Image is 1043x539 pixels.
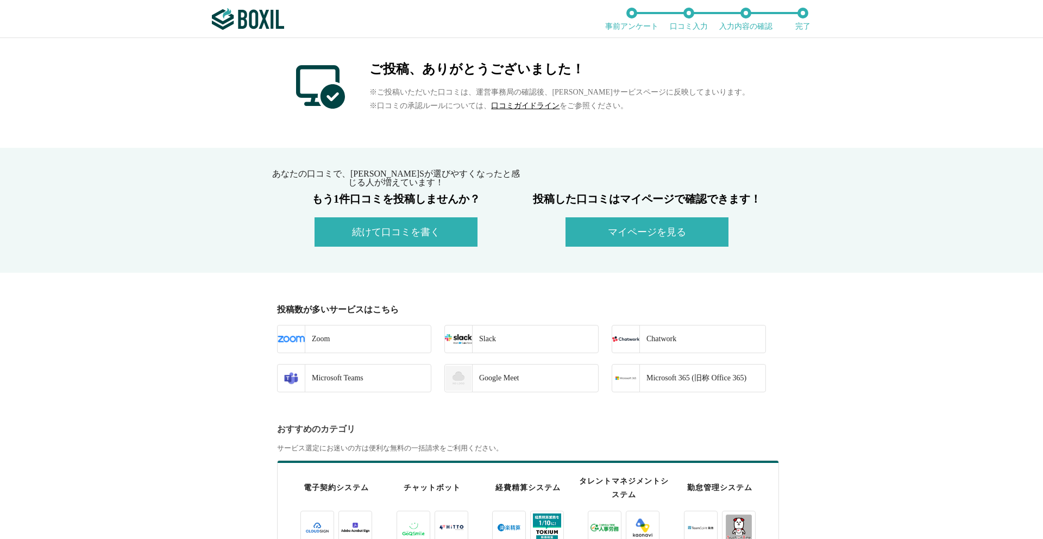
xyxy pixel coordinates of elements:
div: Zoom [305,325,330,353]
h2: ご投稿、ありがとうございました！ [369,62,749,76]
div: おすすめのカテゴリ [277,425,772,434]
button: マイページを見る [566,217,728,247]
li: 口コミ入力 [660,8,717,30]
li: 入力内容の確認 [717,8,774,30]
a: 口コミガイドライン [491,102,560,110]
a: Microsoft Teams [277,364,431,392]
a: マイページを見る [566,229,728,237]
div: チャットボット [387,476,477,500]
span: あなたの口コミで、[PERSON_NAME]Sが選びやすくなったと感じる人が増えています！ [272,169,520,187]
a: Zoom [277,325,431,353]
h3: 投稿した口コミはマイページで確認できます！ [521,193,772,204]
a: Chatwork [612,325,766,353]
div: Chatwork [639,325,676,353]
div: 経費精算システム [483,476,573,500]
img: ボクシルSaaS_ロゴ [212,8,284,30]
li: 事前アンケート [603,8,660,30]
div: Slack [472,325,496,353]
p: ※口コミの承認ルールについては、 をご参照ください。 [369,99,749,112]
a: Microsoft 365 (旧称 Office 365) [612,364,766,392]
h3: もう1件口コミを投稿しませんか？ [271,193,521,204]
div: タレントマネジメントシステム [579,476,669,500]
div: サービス選定にお迷いの方は便利な無料の一括請求をご利用ください。 [277,444,772,452]
div: Microsoft 365 (旧称 Office 365) [639,365,746,392]
li: 完了 [774,8,831,30]
div: 勤怠管理システム [675,476,765,500]
a: Google Meet [444,364,599,392]
div: Google Meet [472,365,519,392]
p: ※ご投稿いただいた口コミは、運営事務局の確認後、[PERSON_NAME]サービスページに反映してまいります。 [369,85,749,99]
a: 続けて口コミを書く [315,229,477,237]
div: 投稿数が多いサービスはこちら [277,305,772,314]
button: 続けて口コミを書く [315,217,477,247]
div: 電子契約システム [291,476,381,500]
div: Microsoft Teams [305,365,363,392]
a: Slack [444,325,599,353]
